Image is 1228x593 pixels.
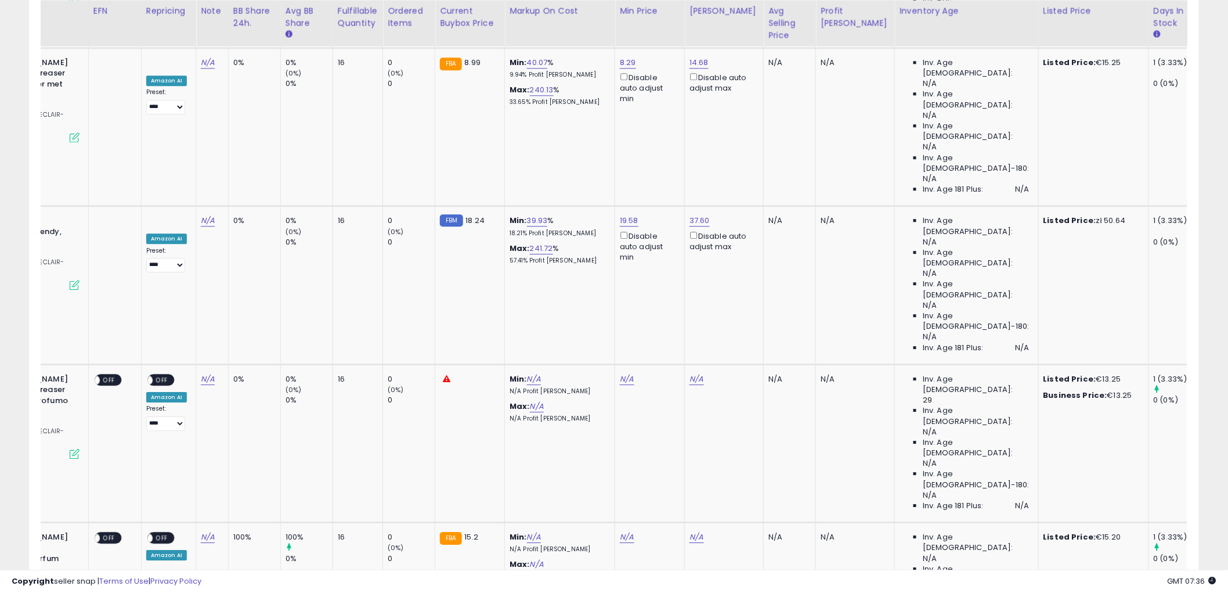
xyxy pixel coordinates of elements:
[923,57,1029,78] span: Inv. Age [DEMOGRAPHIC_DATA]:
[388,227,404,236] small: (0%)
[1043,390,1107,401] b: Business Price:
[923,532,1029,553] span: Inv. Age [DEMOGRAPHIC_DATA]:
[527,373,541,385] a: N/A
[821,374,886,384] div: N/A
[923,405,1029,426] span: Inv. Age [DEMOGRAPHIC_DATA]:
[510,415,606,423] p: N/A Profit [PERSON_NAME]
[440,4,500,28] div: Current Buybox Price
[146,88,187,114] div: Preset:
[146,550,187,560] div: Amazon AI
[510,215,606,237] div: %
[12,576,201,587] div: seller snap | |
[768,374,807,384] div: N/A
[388,69,404,78] small: (0%)
[923,343,984,353] span: Inv. Age 181 Plus:
[1043,4,1144,16] div: Listed Price
[527,531,541,543] a: N/A
[620,71,676,105] div: Disable auto adjust min
[923,458,937,469] span: N/A
[510,243,606,265] div: %
[1015,343,1029,353] span: N/A
[1043,390,1140,401] div: €13.25
[821,532,886,542] div: N/A
[233,215,272,226] div: 0%
[12,576,54,587] strong: Copyright
[768,4,811,41] div: Avg Selling Price
[620,373,634,385] a: N/A
[286,78,333,89] div: 0%
[286,532,333,542] div: 100%
[530,84,554,96] a: 240.13
[338,215,374,226] div: 16
[201,531,215,543] a: N/A
[821,57,886,68] div: N/A
[530,243,553,254] a: 241.72
[1043,373,1096,384] b: Listed Price:
[233,57,272,68] div: 0%
[1154,78,1201,89] div: 0 (0%)
[286,374,333,384] div: 0%
[923,121,1029,142] span: Inv. Age [DEMOGRAPHIC_DATA]:
[146,76,187,86] div: Amazon AI
[440,532,461,545] small: FBA
[286,215,333,226] div: 0%
[923,469,1029,490] span: Inv. Age [DEMOGRAPHIC_DATA]-180:
[923,332,937,342] span: N/A
[530,559,544,570] a: N/A
[923,437,1029,458] span: Inv. Age [DEMOGRAPHIC_DATA]:
[1043,215,1140,226] div: zł 50.64
[923,110,937,121] span: N/A
[146,247,187,273] div: Preset:
[100,375,118,384] span: OFF
[233,374,272,384] div: 0%
[923,184,984,195] span: Inv. Age 181 Plus:
[440,57,461,70] small: FBA
[465,57,481,68] span: 8.99
[510,257,606,265] p: 57.41% Profit [PERSON_NAME]
[510,98,606,106] p: 33.65% Profit [PERSON_NAME]
[286,28,292,39] small: Avg BB Share.
[510,373,527,384] b: Min:
[923,395,932,405] span: 29
[286,385,302,394] small: (0%)
[923,279,1029,300] span: Inv. Age [DEMOGRAPHIC_DATA]:
[510,85,606,106] div: %
[510,243,530,254] b: Max:
[338,57,374,68] div: 16
[388,215,435,226] div: 0
[286,69,302,78] small: (0%)
[1154,395,1201,405] div: 0 (0%)
[821,4,890,28] div: Profit [PERSON_NAME]
[201,373,215,385] a: N/A
[388,385,404,394] small: (0%)
[93,4,136,16] div: EFN
[1154,215,1201,226] div: 1 (3.33%)
[388,543,404,552] small: (0%)
[923,427,937,437] span: N/A
[1015,184,1029,195] span: N/A
[689,4,759,16] div: [PERSON_NAME]
[388,532,435,542] div: 0
[689,57,709,69] a: 14.68
[923,268,937,279] span: N/A
[923,142,937,152] span: N/A
[510,57,606,79] div: %
[146,233,187,244] div: Amazon AI
[768,57,807,68] div: N/A
[338,374,374,384] div: 16
[1015,501,1029,511] span: N/A
[150,576,201,587] a: Privacy Policy
[388,395,435,405] div: 0
[620,4,680,16] div: Min Price
[923,374,1029,395] span: Inv. Age [DEMOGRAPHIC_DATA]:
[201,4,223,16] div: Note
[388,554,435,564] div: 0
[510,531,527,542] b: Min:
[923,300,937,311] span: N/A
[821,215,886,226] div: N/A
[153,533,171,543] span: OFF
[923,247,1029,268] span: Inv. Age [DEMOGRAPHIC_DATA]:
[923,554,937,564] span: N/A
[510,57,527,68] b: Min:
[338,4,378,28] div: Fulfillable Quantity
